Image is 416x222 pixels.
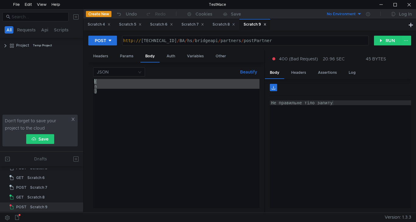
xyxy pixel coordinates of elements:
[12,13,65,20] input: Search...
[213,21,235,28] div: Scratch 8
[34,155,47,163] div: Drafts
[39,26,50,34] button: Api
[211,51,231,62] div: Other
[162,51,180,62] div: Auth
[16,202,26,212] span: POST
[126,10,137,18] div: Undo
[5,117,70,132] span: Don't forget to save your project to the cloud
[86,11,111,17] button: Create New
[16,193,24,202] span: GET
[344,67,361,78] div: Log
[244,21,266,28] div: Scratch 9
[16,183,26,192] span: POST
[196,10,212,18] div: Cookies
[155,10,166,18] div: Redo
[323,56,345,62] div: 20.96 SEC
[119,21,142,28] div: Scratch 5
[238,68,259,76] button: Beautify
[52,26,70,34] button: Scripts
[265,67,284,79] div: Body
[182,21,204,28] div: Scratch 7
[30,183,47,192] div: Scratch 7
[374,36,401,45] button: RUN
[140,51,160,63] div: Body
[286,67,311,78] div: Headers
[399,10,412,18] div: Log In
[16,173,24,182] span: GET
[5,26,13,34] button: All
[327,11,356,17] div: No Environment
[115,51,138,62] div: Params
[88,51,113,62] div: Headers
[111,9,141,19] button: Undo
[27,173,45,182] div: Scratch 6
[231,12,241,16] div: Save
[150,21,173,28] div: Scratch 6
[30,202,48,212] div: Scratch 9
[95,37,106,44] div: POST
[27,193,44,202] div: Scratch 8
[366,56,386,62] div: 45 BYTES
[88,21,111,28] div: Scratch 4
[385,213,411,222] span: Version: 1.3.3
[16,41,29,50] div: Project
[141,9,170,19] button: Redo
[279,56,318,62] span: 400 (Bad Request)
[15,26,37,34] button: Requests
[313,67,342,78] div: Assertions
[88,36,117,45] button: POST
[33,41,52,50] div: Temp Project
[26,134,54,144] button: Save
[319,9,362,19] button: No Environment
[182,51,209,62] div: Variables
